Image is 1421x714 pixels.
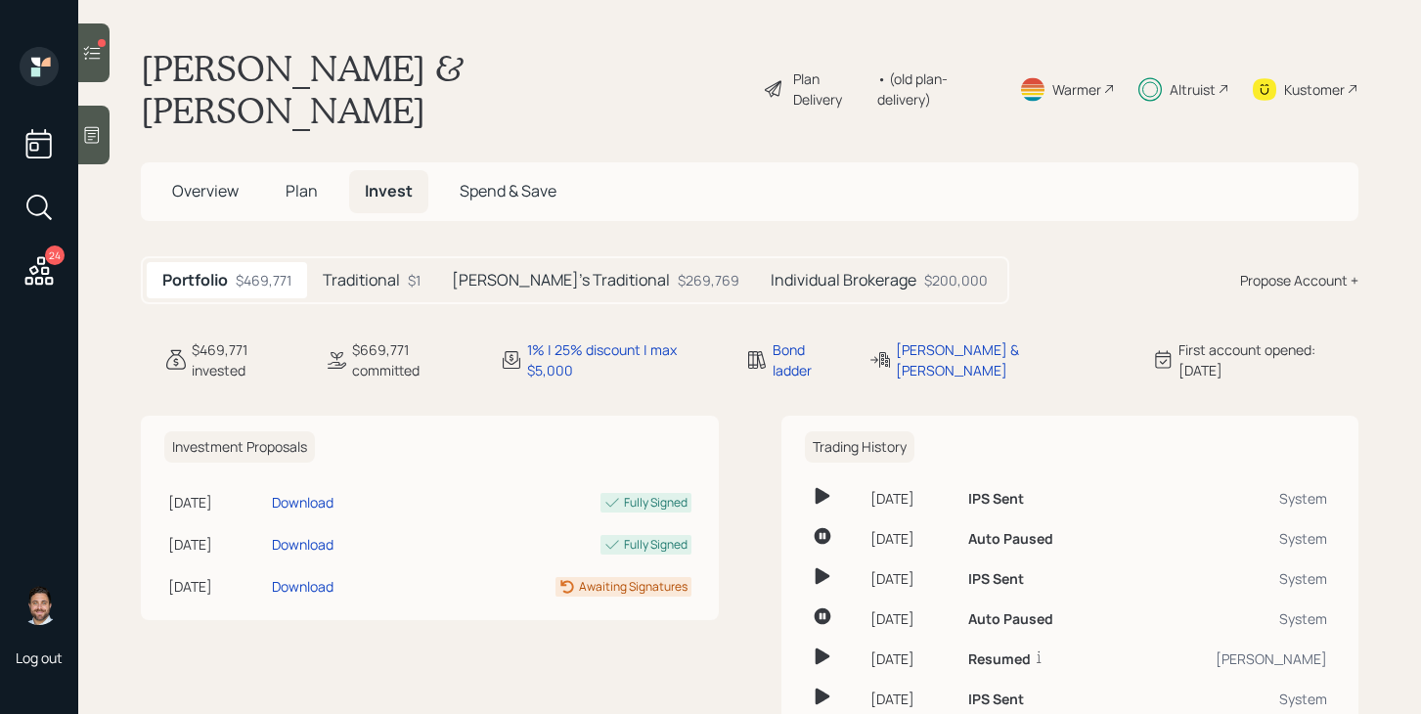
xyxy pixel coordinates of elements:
div: [PERSON_NAME] & [PERSON_NAME] [896,339,1129,380]
div: [DATE] [168,492,264,513]
h6: IPS Sent [968,571,1024,588]
div: 1% | 25% discount | max $5,000 [527,339,721,380]
div: [PERSON_NAME] [1133,648,1327,669]
div: System [1133,608,1327,629]
div: $469,771 [236,270,291,290]
div: Kustomer [1284,79,1345,100]
div: Download [272,576,333,597]
span: Plan [286,180,318,201]
span: Spend & Save [460,180,556,201]
h6: Auto Paused [968,531,1053,548]
span: Overview [172,180,239,201]
div: $669,771 committed [352,339,476,380]
div: First account opened: [DATE] [1178,339,1358,380]
div: [DATE] [870,689,953,709]
div: $1 [408,270,421,290]
h6: Trading History [805,431,914,464]
div: [DATE] [870,568,953,589]
h6: IPS Sent [968,491,1024,508]
div: Download [272,492,333,513]
h1: [PERSON_NAME] & [PERSON_NAME] [141,47,747,131]
div: System [1133,528,1327,549]
div: [DATE] [168,534,264,555]
h6: Auto Paused [968,611,1053,628]
div: [DATE] [870,528,953,549]
div: Fully Signed [624,494,688,512]
div: $269,769 [678,270,739,290]
div: [DATE] [168,576,264,597]
h5: Individual Brokerage [771,271,916,290]
div: System [1133,488,1327,509]
img: michael-russo-headshot.png [20,586,59,625]
h6: IPS Sent [968,692,1024,708]
div: Propose Account + [1240,270,1358,290]
div: Download [272,534,333,555]
div: [DATE] [870,488,953,509]
h5: Portfolio [162,271,228,290]
h6: Investment Proposals [164,431,315,464]
h5: Traditional [323,271,400,290]
h6: Resumed [968,651,1031,668]
div: [DATE] [870,648,953,669]
div: Bond ladder [773,339,845,380]
div: Fully Signed [624,536,688,554]
div: Warmer [1052,79,1101,100]
div: • (old plan-delivery) [877,68,996,110]
div: [DATE] [870,608,953,629]
div: $469,771 invested [192,339,301,380]
div: 24 [45,245,65,265]
div: Log out [16,648,63,667]
div: $200,000 [924,270,988,290]
div: System [1133,689,1327,709]
div: System [1133,568,1327,589]
div: Plan Delivery [793,68,867,110]
div: Awaiting Signatures [579,578,688,596]
h5: [PERSON_NAME]'s Traditional [452,271,670,290]
div: Altruist [1170,79,1216,100]
span: Invest [365,180,413,201]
